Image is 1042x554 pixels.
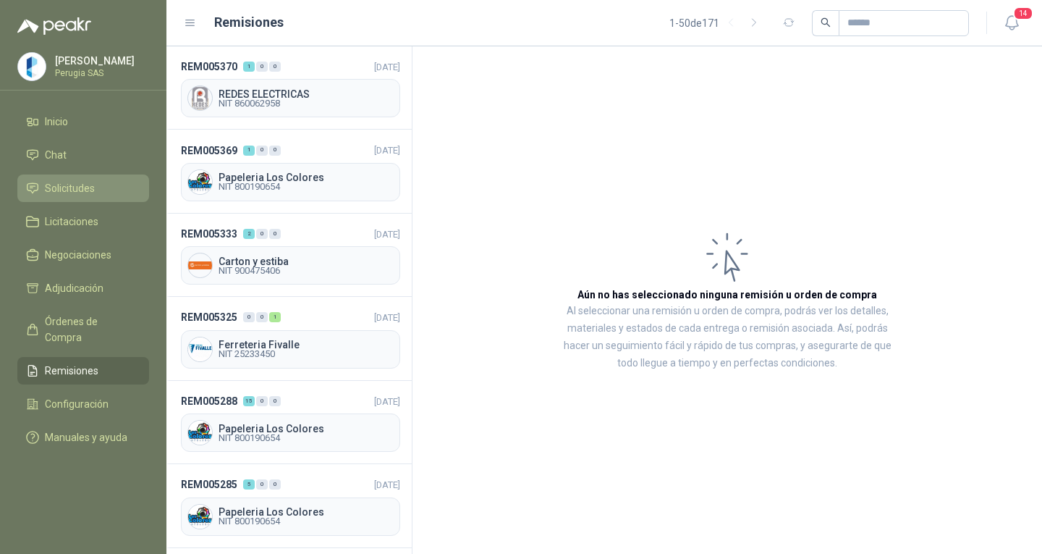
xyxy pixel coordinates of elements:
span: REM005369 [181,143,237,159]
span: REDES ELECTRICAS [219,89,394,99]
div: 0 [243,312,255,322]
a: Inicio [17,108,149,135]
img: Company Logo [188,86,212,110]
span: Negociaciones [45,247,111,263]
h3: Aún no has seleccionado ninguna remisión u orden de compra [577,287,877,303]
a: Solicitudes [17,175,149,202]
span: [DATE] [374,145,400,156]
span: [DATE] [374,62,400,72]
span: REM005288 [181,393,237,409]
span: REM005370 [181,59,237,75]
span: search [821,17,831,28]
span: Papeleria Los Colores [219,172,394,182]
span: Manuales y ayuda [45,429,127,445]
span: NIT 800190654 [219,182,394,191]
a: Negociaciones [17,241,149,269]
p: Perugia SAS [55,69,145,77]
div: 0 [269,62,281,72]
div: 5 [243,479,255,490]
div: 0 [269,229,281,239]
span: Papeleria Los Colores [219,507,394,517]
span: Licitaciones [45,214,98,230]
span: NIT 860062958 [219,99,394,108]
img: Company Logo [18,53,46,80]
div: 0 [256,396,268,406]
span: NIT 900475406 [219,266,394,275]
a: Órdenes de Compra [17,308,149,351]
div: 0 [256,229,268,239]
span: REM005285 [181,477,237,492]
a: REM005325001[DATE] Company LogoFerreteria FivalleNIT 25233450 [166,297,412,380]
span: Configuración [45,396,109,412]
div: 0 [256,312,268,322]
span: REM005333 [181,226,237,242]
div: 15 [243,396,255,406]
span: Solicitudes [45,180,95,196]
img: Company Logo [188,253,212,277]
span: [DATE] [374,396,400,407]
div: 0 [269,479,281,490]
a: Manuales y ayuda [17,424,149,451]
div: 1 [243,146,255,156]
span: NIT 25233450 [219,350,394,358]
span: Adjudicación [45,280,103,296]
img: Company Logo [188,421,212,445]
img: Logo peakr [17,17,91,35]
a: REM005370100[DATE] Company LogoREDES ELECTRICASNIT 860062958 [166,46,412,130]
div: 1 - 50 de 171 [669,12,766,35]
a: REM005285500[DATE] Company LogoPapeleria Los ColoresNIT 800190654 [166,464,412,547]
span: [DATE] [374,229,400,240]
span: Papeleria Los Colores [219,424,394,434]
span: Inicio [45,114,68,130]
button: 14 [999,10,1025,36]
div: 0 [256,479,268,490]
span: NIT 800190654 [219,517,394,526]
a: Chat [17,141,149,169]
span: NIT 800190654 [219,434,394,442]
p: Al seleccionar una remisión u orden de compra, podrás ver los detalles, materiales y estados de c... [557,303,897,372]
span: [DATE] [374,312,400,323]
div: 1 [243,62,255,72]
img: Company Logo [188,505,212,529]
span: Remisiones [45,363,98,379]
a: REM0052881500[DATE] Company LogoPapeleria Los ColoresNIT 800190654 [166,381,412,464]
span: REM005325 [181,309,237,325]
span: Ferreteria Fivalle [219,340,394,350]
span: Órdenes de Compra [45,314,135,345]
span: [DATE] [374,479,400,490]
a: Licitaciones [17,208,149,235]
a: Remisiones [17,357,149,385]
a: REM005369100[DATE] Company LogoPapeleria Los ColoresNIT 800190654 [166,130,412,213]
img: Company Logo [188,337,212,361]
div: 0 [269,396,281,406]
a: Adjudicación [17,274,149,302]
h1: Remisiones [214,12,284,33]
span: Carton y estiba [219,256,394,266]
div: 2 [243,229,255,239]
p: [PERSON_NAME] [55,56,145,66]
div: 0 [256,62,268,72]
div: 0 [269,146,281,156]
a: Configuración [17,390,149,418]
img: Company Logo [188,170,212,194]
a: REM005333200[DATE] Company LogoCarton y estibaNIT 900475406 [166,214,412,297]
span: 14 [1013,7,1033,20]
div: 0 [256,146,268,156]
span: Chat [45,147,67,163]
div: 1 [269,312,281,322]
